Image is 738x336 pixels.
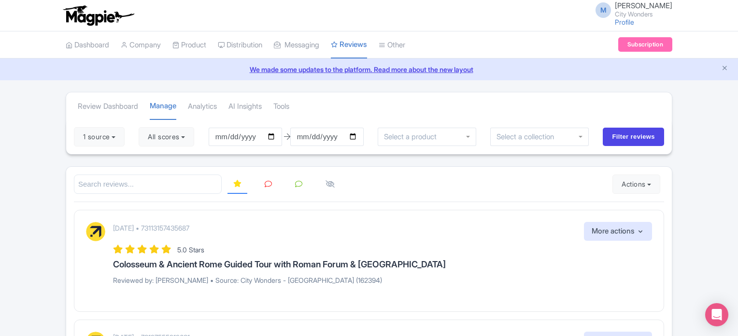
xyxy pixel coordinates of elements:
button: 1 source [74,127,125,146]
span: [PERSON_NAME] [615,1,672,10]
a: M [PERSON_NAME] City Wonders [590,2,672,17]
a: Reviews [331,31,367,59]
a: Dashboard [66,32,109,58]
a: Product [172,32,206,58]
a: Distribution [218,32,262,58]
a: Review Dashboard [78,93,138,120]
img: logo-ab69f6fb50320c5b225c76a69d11143b.png [61,5,136,26]
small: City Wonders [615,11,672,17]
img: Expedia Logo [86,222,105,241]
a: Subscription [618,37,672,52]
button: Actions [612,175,660,194]
a: Tools [273,93,289,120]
button: More actions [584,222,652,241]
div: Open Intercom Messenger [705,303,728,326]
span: M [596,2,611,18]
a: Profile [615,18,634,26]
a: Analytics [188,93,217,120]
button: All scores [139,127,194,146]
input: Select a product [384,132,442,141]
input: Select a collection [497,132,561,141]
p: [DATE] • 73113157435687 [113,223,189,233]
input: Search reviews... [74,175,222,194]
a: Company [121,32,161,58]
h3: Colosseum & Ancient Rome Guided Tour with Roman Forum & [GEOGRAPHIC_DATA] [113,260,652,269]
span: 5.0 Stars [177,246,204,254]
a: Manage [150,93,176,120]
a: We made some updates to the platform. Read more about the new layout [6,64,732,74]
a: Messaging [274,32,319,58]
input: Filter reviews [603,128,664,146]
a: Other [379,32,405,58]
a: AI Insights [228,93,262,120]
p: Reviewed by: [PERSON_NAME] • Source: City Wonders - [GEOGRAPHIC_DATA] (162394) [113,275,652,285]
button: Close announcement [721,63,728,74]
